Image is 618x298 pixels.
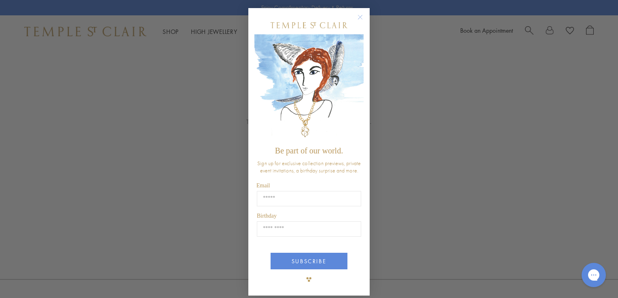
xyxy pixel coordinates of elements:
[275,146,343,155] span: Be part of our world.
[271,22,347,28] img: Temple St. Clair
[254,34,364,142] img: c4a9eb12-d91a-4d4a-8ee0-386386f4f338.jpeg
[271,253,347,269] button: SUBSCRIBE
[257,159,361,174] span: Sign up for exclusive collection previews, private event invitations, a birthday surprise and more.
[578,260,610,290] iframe: Gorgias live chat messenger
[257,191,361,206] input: Email
[257,213,277,219] span: Birthday
[301,271,317,288] img: TSC
[256,183,270,189] span: Email
[359,16,369,26] button: Close dialog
